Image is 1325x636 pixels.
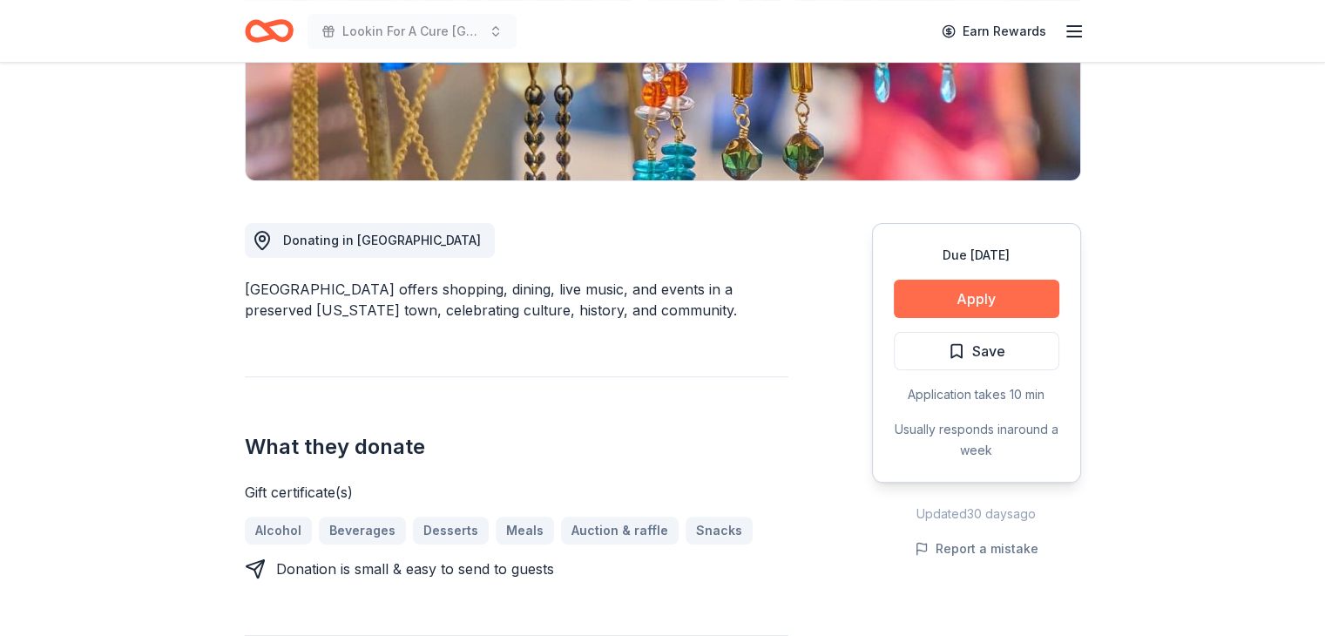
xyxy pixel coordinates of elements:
h2: What they donate [245,433,788,461]
div: Application takes 10 min [894,384,1059,405]
a: Earn Rewards [931,16,1057,47]
a: Beverages [319,517,406,545]
a: Desserts [413,517,489,545]
a: Meals [496,517,554,545]
button: Save [894,332,1059,370]
button: Apply [894,280,1059,318]
div: Usually responds in around a week [894,419,1059,461]
div: Donation is small & easy to send to guests [276,558,554,579]
div: Updated 30 days ago [872,504,1081,524]
div: Gift certificate(s) [245,482,788,503]
a: Snacks [686,517,753,545]
div: [GEOGRAPHIC_DATA] offers shopping, dining, live music, and events in a preserved [US_STATE] town,... [245,279,788,321]
a: Alcohol [245,517,312,545]
a: Auction & raffle [561,517,679,545]
button: Lookin For A Cure [GEOGRAPHIC_DATA] [308,14,517,49]
a: Home [245,10,294,51]
span: Donating in [GEOGRAPHIC_DATA] [283,233,481,247]
button: Report a mistake [915,538,1038,559]
span: Lookin For A Cure [GEOGRAPHIC_DATA] [342,21,482,42]
span: Save [972,340,1005,362]
div: Due [DATE] [894,245,1059,266]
